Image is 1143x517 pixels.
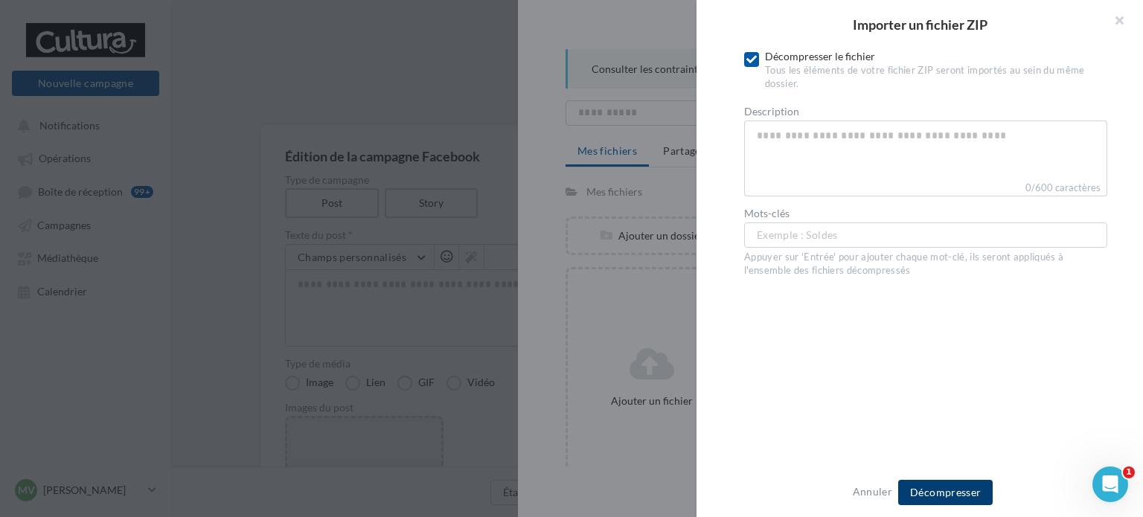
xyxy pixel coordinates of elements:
h2: Importer un fichier ZIP [720,18,1119,31]
label: 0/600 caractères [744,180,1107,196]
iframe: Intercom live chat [1092,466,1128,502]
span: Appuyer sur 'Entrée' pour ajouter chaque mot-clé, ils seront appliqués à l'ensemble des fichiers ... [744,251,1063,276]
label: Description [744,106,1107,117]
div: Décompresser le fichier [765,49,1107,91]
span: Décompresser [910,486,981,498]
span: Exemple : Soldes [757,227,838,243]
button: Décompresser [898,480,993,505]
button: Annuler [847,483,898,501]
div: Tous les éléments de votre fichier ZIP seront importés au sein du même dossier. [765,64,1107,91]
label: Mots-clés [744,208,1107,219]
span: 1 [1123,466,1135,478]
